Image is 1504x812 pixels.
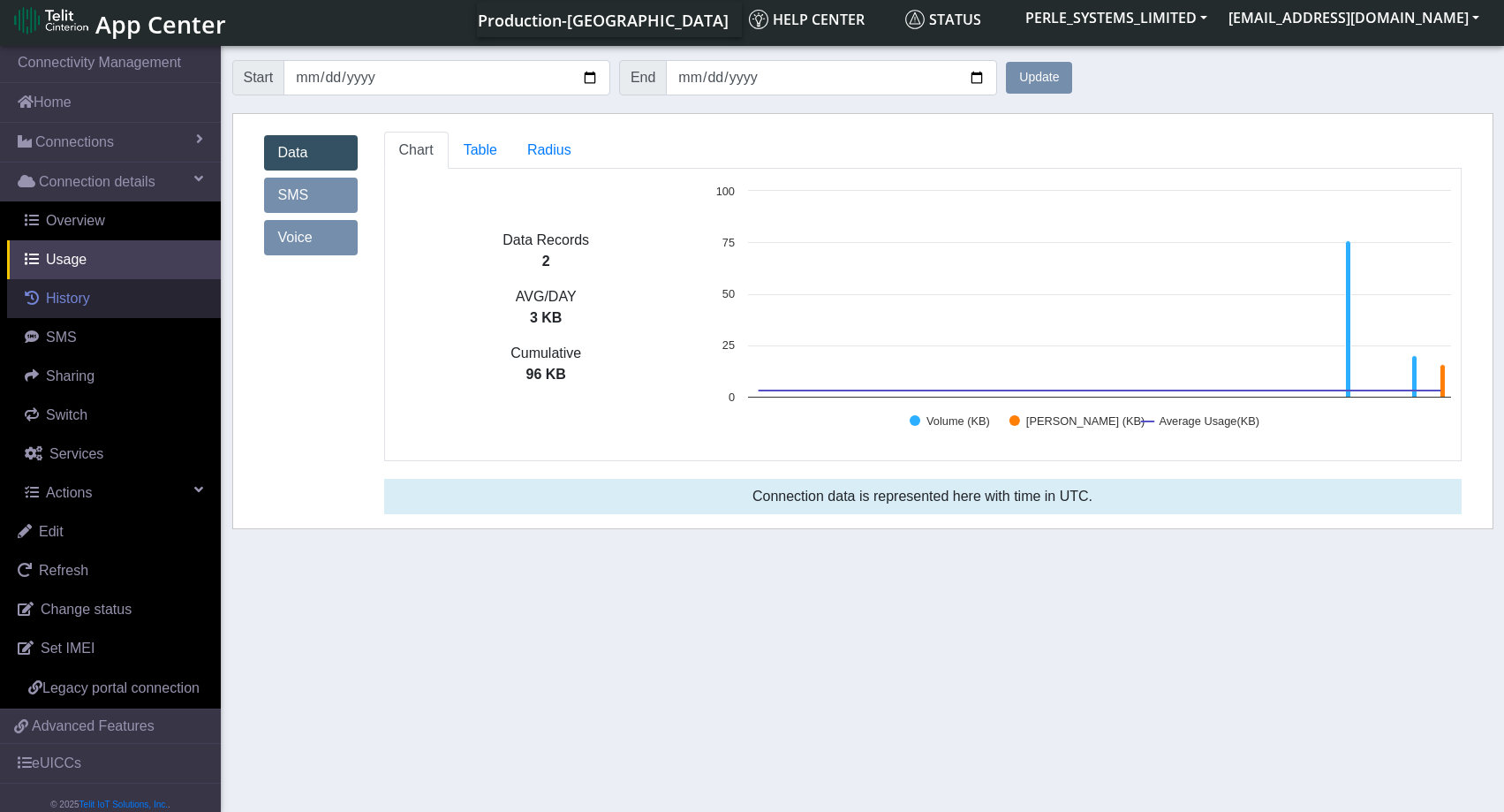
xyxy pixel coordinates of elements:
[46,213,105,228] span: Overview
[385,286,707,307] p: AVG/DAY
[14,6,88,34] img: logo-telit-cinterion-gw-new.png
[14,1,223,39] a: App Center
[7,357,221,396] a: Sharing
[742,2,898,37] a: Help center
[7,435,221,474] a: Services
[1015,2,1218,34] button: PERLE_SYSTEMS_LIMITED
[749,10,768,29] img: knowledge.svg
[7,279,221,318] a: History
[7,396,221,435] a: Switch
[478,10,729,31] span: Production-[GEOGRAPHIC_DATA]
[385,364,707,385] p: 96 KB
[905,10,981,29] span: Status
[384,132,1462,169] ul: Tabs
[46,252,87,267] span: Usage
[264,220,358,255] a: Voice
[926,414,990,428] text: Volume (KB)
[46,368,94,383] span: Sharing
[264,178,358,213] a: SMS
[35,132,114,153] span: Connections
[39,171,155,193] span: Connection details
[46,291,90,306] span: History
[749,10,865,29] span: Help center
[385,343,707,364] p: Cumulative
[716,185,735,198] text: 100
[898,2,1015,37] a: Status
[46,407,87,422] span: Switch
[1218,2,1490,34] button: [EMAIL_ADDRESS][DOMAIN_NAME]
[41,602,132,617] span: Change status
[1159,414,1259,428] text: Average Usage(KB)
[7,201,221,240] a: Overview
[95,8,226,41] span: App Center
[41,641,94,656] span: Set IMEI
[729,391,735,404] text: 0
[905,10,925,29] img: status.svg
[722,236,735,249] text: 75
[464,142,497,157] span: Table
[384,479,1462,514] div: Connection data is represented here with time in UTC.
[385,251,707,272] p: 2
[7,240,221,279] a: Usage
[46,330,77,345] span: SMS
[7,474,221,512] a: Actions
[399,142,434,157] span: Chart
[477,2,728,37] a: Your current platform instance
[527,142,571,157] span: Radius
[39,563,88,578] span: Refresh
[722,338,735,352] text: 25
[722,287,735,300] text: 50
[232,60,285,95] span: Start
[264,135,358,171] a: Data
[385,230,707,251] p: Data Records
[7,318,221,357] a: SMS
[49,446,103,461] span: Services
[79,800,168,809] a: Telit IoT Solutions, Inc.
[39,524,64,539] span: Edit
[1006,62,1072,94] button: Update
[385,307,707,329] p: 3 KB
[42,680,200,695] span: Legacy portal connection
[1026,414,1145,428] text: [PERSON_NAME] (KB)
[46,485,92,500] span: Actions
[32,716,155,737] span: Advanced Features
[619,60,667,95] span: End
